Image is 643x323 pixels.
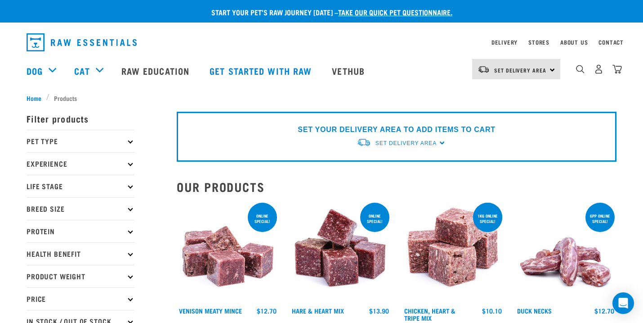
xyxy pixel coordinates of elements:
[323,53,376,89] a: Vethub
[27,287,134,310] p: Price
[27,107,134,130] p: Filter products
[473,209,502,228] div: 1kg online special!
[27,265,134,287] p: Product Weight
[375,140,437,146] span: Set Delivery Area
[201,53,323,89] a: Get started with Raw
[517,309,552,312] a: Duck Necks
[177,201,279,303] img: 1117 Venison Meat Mince 01
[27,93,41,103] span: Home
[598,41,624,44] a: Contact
[19,30,624,55] nav: dropdown navigation
[560,41,588,44] a: About Us
[27,152,134,175] p: Experience
[27,220,134,242] p: Protein
[177,180,616,194] h2: Our Products
[27,242,134,265] p: Health Benefit
[404,309,455,319] a: Chicken, Heart & Tripe Mix
[27,130,134,152] p: Pet Type
[257,307,277,314] div: $12.70
[594,307,614,314] div: $12.70
[585,209,615,228] div: 6pp online special!
[612,64,622,74] img: home-icon@2x.png
[298,124,495,135] p: SET YOUR DELIVERY AREA TO ADD ITEMS TO CART
[369,307,389,314] div: $13.90
[482,307,502,314] div: $10.10
[338,10,452,14] a: take our quick pet questionnaire.
[528,41,549,44] a: Stores
[360,209,389,228] div: ONLINE SPECIAL!
[494,68,546,72] span: Set Delivery Area
[402,201,504,303] img: 1062 Chicken Heart Tripe Mix 01
[478,65,490,73] img: van-moving.png
[248,209,277,228] div: ONLINE SPECIAL!
[290,201,392,303] img: Pile Of Cubed Hare Heart For Pets
[292,309,344,312] a: Hare & Heart Mix
[491,41,518,44] a: Delivery
[27,33,137,51] img: Raw Essentials Logo
[112,53,201,89] a: Raw Education
[612,292,634,314] div: Open Intercom Messenger
[576,65,585,73] img: home-icon-1@2x.png
[74,64,89,77] a: Cat
[594,64,603,74] img: user.png
[357,138,371,147] img: van-moving.png
[27,175,134,197] p: Life Stage
[515,201,617,303] img: Pile Of Duck Necks For Pets
[27,197,134,220] p: Breed Size
[27,93,46,103] a: Home
[27,64,43,77] a: Dog
[27,93,616,103] nav: breadcrumbs
[179,309,242,312] a: Venison Meaty Mince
